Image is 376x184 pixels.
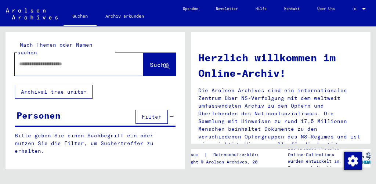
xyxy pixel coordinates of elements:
div: Personen [17,109,61,122]
p: Die Arolsen Archives Online-Collections [288,145,348,158]
button: Filter [135,110,168,124]
mat-label: Nach Themen oder Namen suchen [17,42,93,56]
a: Suchen [64,7,97,26]
span: DE [352,7,361,11]
a: Archiv erkunden [97,7,153,25]
div: Zustimmung ändern [344,152,361,169]
button: Suche [144,53,176,76]
div: | [175,151,274,159]
span: Filter [142,113,162,120]
p: Bitte geben Sie einen Suchbegriff ein oder nutzen Sie die Filter, um Suchertreffer zu erhalten. [15,132,176,155]
span: Suche [150,61,168,68]
img: Arolsen_neg.svg [6,8,58,19]
a: Datenschutzerklärung [207,151,274,159]
button: Archival tree units [15,85,93,99]
p: Copyright © Arolsen Archives, 2021 [175,159,274,165]
img: Zustimmung ändern [344,152,362,170]
p: Die Arolsen Archives sind ein internationales Zentrum über NS-Verfolgung mit dem weltweit umfasse... [198,87,363,156]
p: wurden entwickelt in Partnerschaft mit [288,158,348,171]
h1: Herzlich willkommen im Online-Archiv! [198,50,363,81]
